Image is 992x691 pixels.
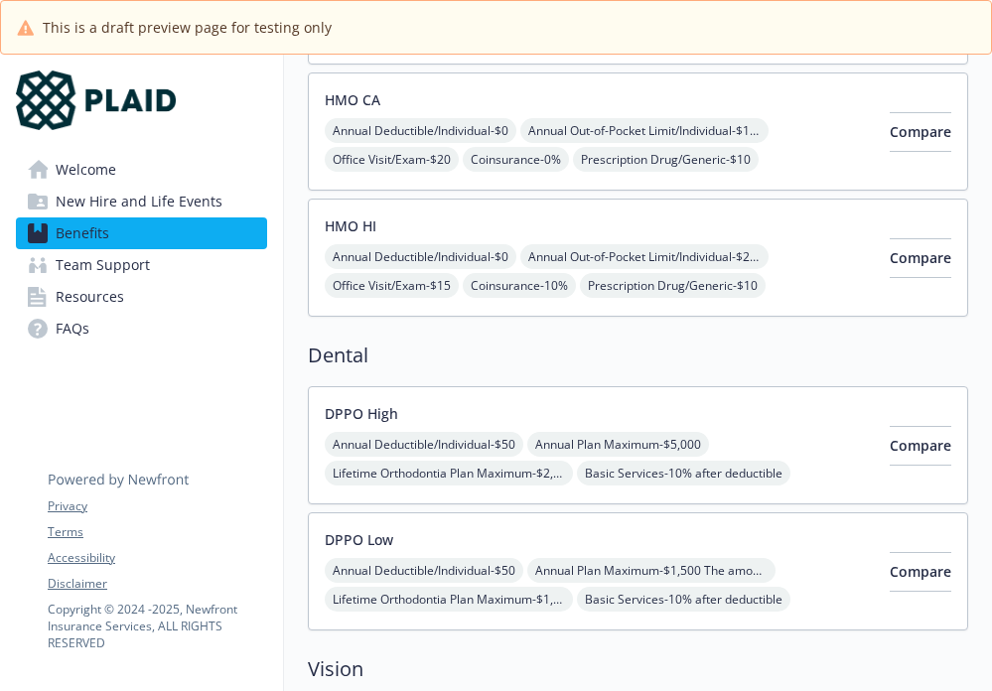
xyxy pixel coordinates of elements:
[527,432,709,457] span: Annual Plan Maximum - $5,000
[325,118,516,143] span: Annual Deductible/Individual - $0
[325,273,459,298] span: Office Visit/Exam - $15
[573,147,759,172] span: Prescription Drug/Generic - $10
[325,244,516,269] span: Annual Deductible/Individual - $0
[463,273,576,298] span: Coinsurance - 10%
[325,558,523,583] span: Annual Deductible/Individual - $50
[16,313,267,345] a: FAQs
[527,558,776,583] span: Annual Plan Maximum - $1,500 The amount shown in the out of network field is your combined Calend...
[16,186,267,217] a: New Hire and Life Events
[890,112,951,152] button: Compare
[48,601,266,651] p: Copyright © 2024 - 2025 , Newfront Insurance Services, ALL RIGHTS RESERVED
[325,432,523,457] span: Annual Deductible/Individual - $50
[890,436,951,455] span: Compare
[325,461,573,485] span: Lifetime Orthodontia Plan Maximum - $2,000 The amount shown in the out of network field is your c...
[325,529,393,550] button: DPPO Low
[520,118,769,143] span: Annual Out-of-Pocket Limit/Individual - $1,500
[48,575,266,593] a: Disclaimer
[325,147,459,172] span: Office Visit/Exam - $20
[577,461,790,485] span: Basic Services - 10% after deductible
[56,249,150,281] span: Team Support
[890,122,951,141] span: Compare
[48,549,266,567] a: Accessibility
[580,273,766,298] span: Prescription Drug/Generic - $10
[308,654,968,684] h2: Vision
[890,238,951,278] button: Compare
[16,217,267,249] a: Benefits
[56,217,109,249] span: Benefits
[56,154,116,186] span: Welcome
[48,497,266,515] a: Privacy
[48,523,266,541] a: Terms
[325,215,376,236] button: HMO HI
[890,562,951,581] span: Compare
[325,587,573,612] span: Lifetime Orthodontia Plan Maximum - $1,000 The amount shown in the out of network field is your c...
[890,248,951,267] span: Compare
[43,17,332,38] span: This is a draft preview page for testing only
[56,281,124,313] span: Resources
[463,147,569,172] span: Coinsurance - 0%
[890,426,951,466] button: Compare
[56,186,222,217] span: New Hire and Life Events
[16,154,267,186] a: Welcome
[520,244,769,269] span: Annual Out-of-Pocket Limit/Individual - $2,500
[56,313,89,345] span: FAQs
[16,249,267,281] a: Team Support
[890,552,951,592] button: Compare
[577,587,790,612] span: Basic Services - 10% after deductible
[325,403,398,424] button: DPPO High
[325,89,380,110] button: HMO CA
[308,341,968,370] h2: Dental
[16,281,267,313] a: Resources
